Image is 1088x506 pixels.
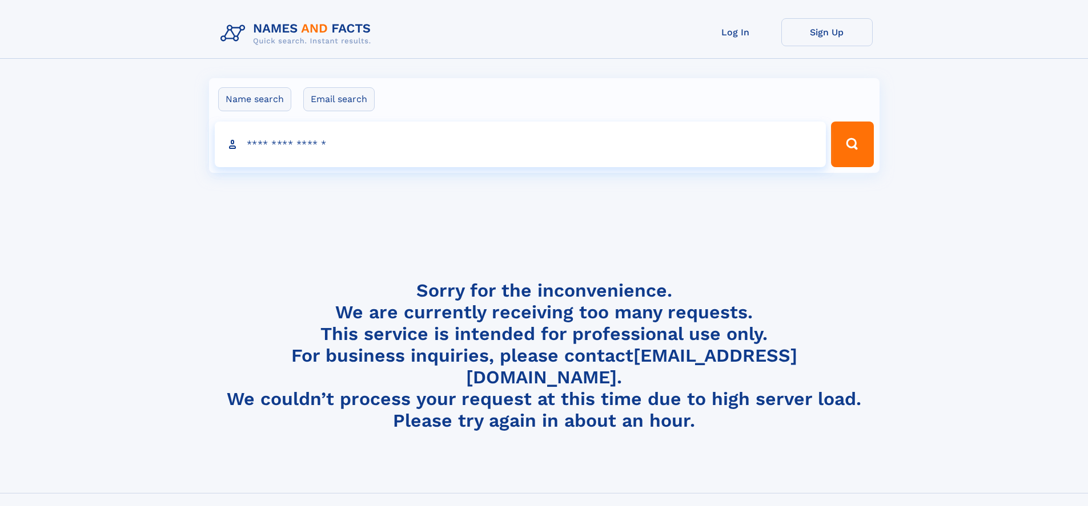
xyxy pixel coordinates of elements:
[831,122,873,167] button: Search Button
[215,122,826,167] input: search input
[781,18,873,46] a: Sign Up
[690,18,781,46] a: Log In
[466,345,797,388] a: [EMAIL_ADDRESS][DOMAIN_NAME]
[218,87,291,111] label: Name search
[216,18,380,49] img: Logo Names and Facts
[216,280,873,432] h4: Sorry for the inconvenience. We are currently receiving too many requests. This service is intend...
[303,87,375,111] label: Email search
